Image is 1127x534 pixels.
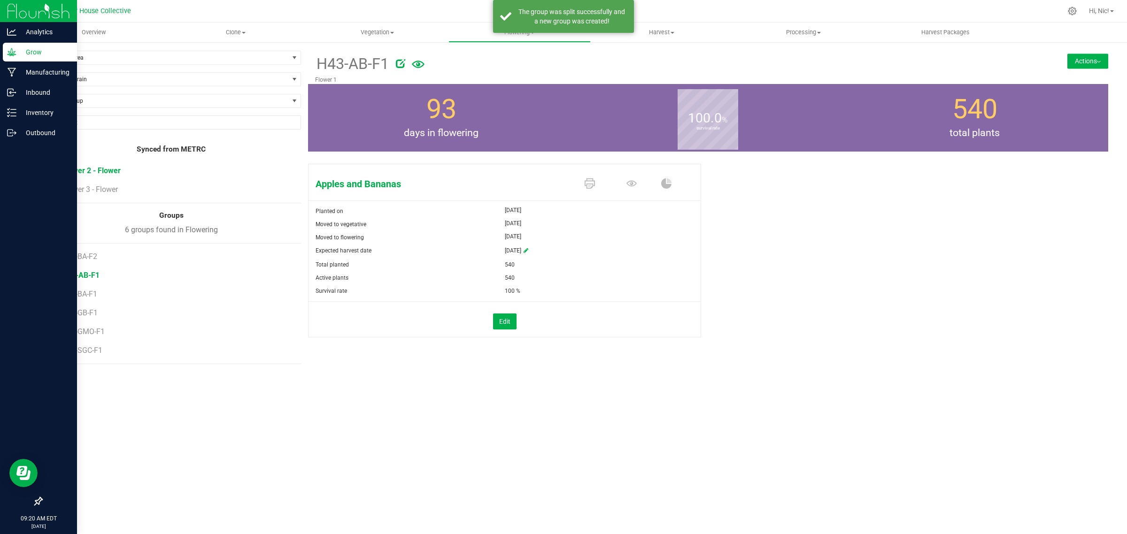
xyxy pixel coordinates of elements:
[309,177,571,191] span: Apples and Bananas
[16,127,73,138] p: Outbound
[1067,53,1108,69] button: Actions
[62,308,98,317] span: H43-GB-F1
[42,116,301,129] input: NO DATA FOUND
[316,261,349,268] span: Total planted
[7,128,16,137] inline-svg: Outbound
[7,47,16,57] inline-svg: Grow
[7,68,16,77] inline-svg: Manufacturing
[316,275,348,281] span: Active plants
[505,244,521,258] span: [DATE]
[426,93,456,125] span: 93
[164,23,306,42] a: Clone
[591,28,732,37] span: Harvest
[582,84,834,152] group-info-box: Survival rate
[307,23,448,42] a: Vegetation
[16,67,73,78] p: Manufacturing
[42,94,289,107] span: Find a Group
[316,288,347,294] span: Survival rate
[678,86,738,170] b: survival rate
[505,271,515,284] span: 540
[308,125,575,140] span: days in flowering
[23,23,164,42] a: Overview
[505,258,515,271] span: 540
[7,108,16,117] inline-svg: Inventory
[62,290,97,298] span: H43-BA-F1
[952,93,997,125] span: 540
[69,28,118,37] span: Overview
[62,271,100,280] span: H43-AB-F1
[165,28,306,37] span: Clone
[1066,7,1078,15] div: Manage settings
[16,107,73,118] p: Inventory
[4,523,73,530] p: [DATE]
[16,26,73,38] p: Analytics
[849,84,1101,152] group-info-box: Total number of plants
[315,76,968,84] p: Flower 1
[315,84,568,152] group-info-box: Days in flowering
[505,218,521,229] span: [DATE]
[4,514,73,523] p: 09:20 AM EDT
[733,23,874,42] a: Processing
[289,51,301,64] span: select
[62,327,105,336] span: H43-GMO-F1
[316,221,366,228] span: Moved to vegetative
[41,144,301,155] div: Synced from METRC
[449,28,590,37] span: Flowering
[9,459,38,487] iframe: Resource center
[42,51,289,64] span: Filter by Area
[41,224,301,236] div: 6 groups found in Flowering
[448,23,590,42] a: Flowering
[62,185,118,194] span: Flower 3 - Flower
[505,284,520,298] span: 100 %
[62,346,102,355] span: H43-SGC-F1
[315,53,389,76] span: H43-AB-F1
[591,23,733,42] a: Harvest
[1089,7,1109,15] span: Hi, Nic!
[62,166,121,175] span: Flower 2 - Flower
[505,231,521,242] span: [DATE]
[16,87,73,98] p: Inbound
[517,7,627,26] div: The group was split successfully and a new group was created!
[874,23,1016,42] a: Harvest Packages
[493,313,517,329] button: Edit
[62,252,97,261] span: H41-BA-F2
[909,28,982,37] span: Harvest Packages
[7,88,16,97] inline-svg: Inbound
[316,208,343,214] span: Planted on
[61,7,131,15] span: Arbor House Collective
[307,28,448,37] span: Vegetation
[16,46,73,58] p: Grow
[42,73,289,86] span: Filter by Strain
[41,210,301,221] div: Groups
[505,205,521,216] span: [DATE]
[733,28,874,37] span: Processing
[316,247,371,254] span: Expected harvest date
[7,27,16,37] inline-svg: Analytics
[316,234,364,241] span: Moved to flowering
[841,125,1108,140] span: total plants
